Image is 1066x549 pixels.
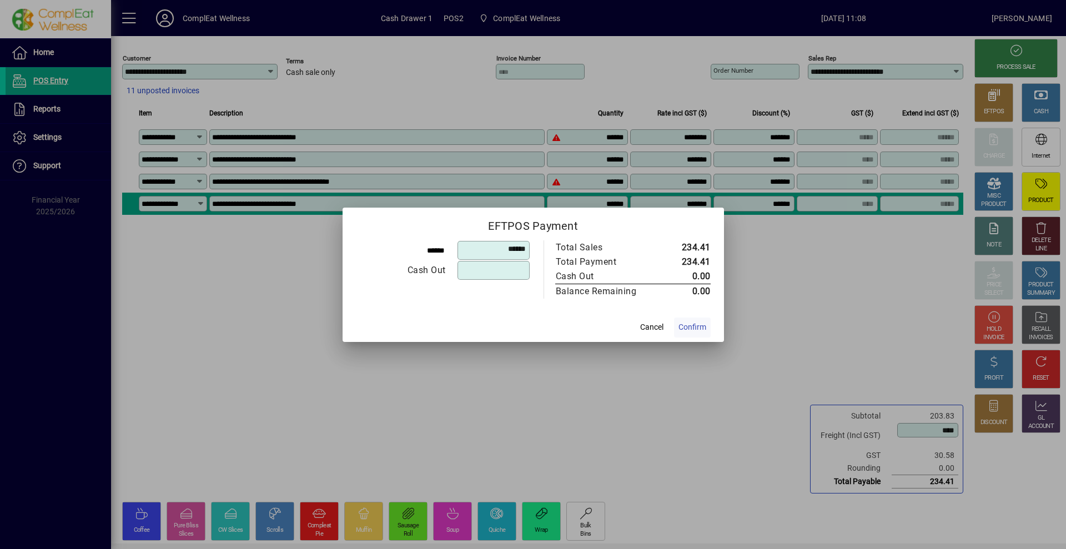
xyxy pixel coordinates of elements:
[356,264,446,277] div: Cash Out
[640,321,663,333] span: Cancel
[556,270,649,283] div: Cash Out
[674,318,711,338] button: Confirm
[660,269,711,284] td: 0.00
[660,284,711,299] td: 0.00
[660,255,711,269] td: 234.41
[555,255,660,269] td: Total Payment
[556,285,649,298] div: Balance Remaining
[555,240,660,255] td: Total Sales
[678,321,706,333] span: Confirm
[660,240,711,255] td: 234.41
[343,208,724,240] h2: EFTPOS Payment
[634,318,670,338] button: Cancel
